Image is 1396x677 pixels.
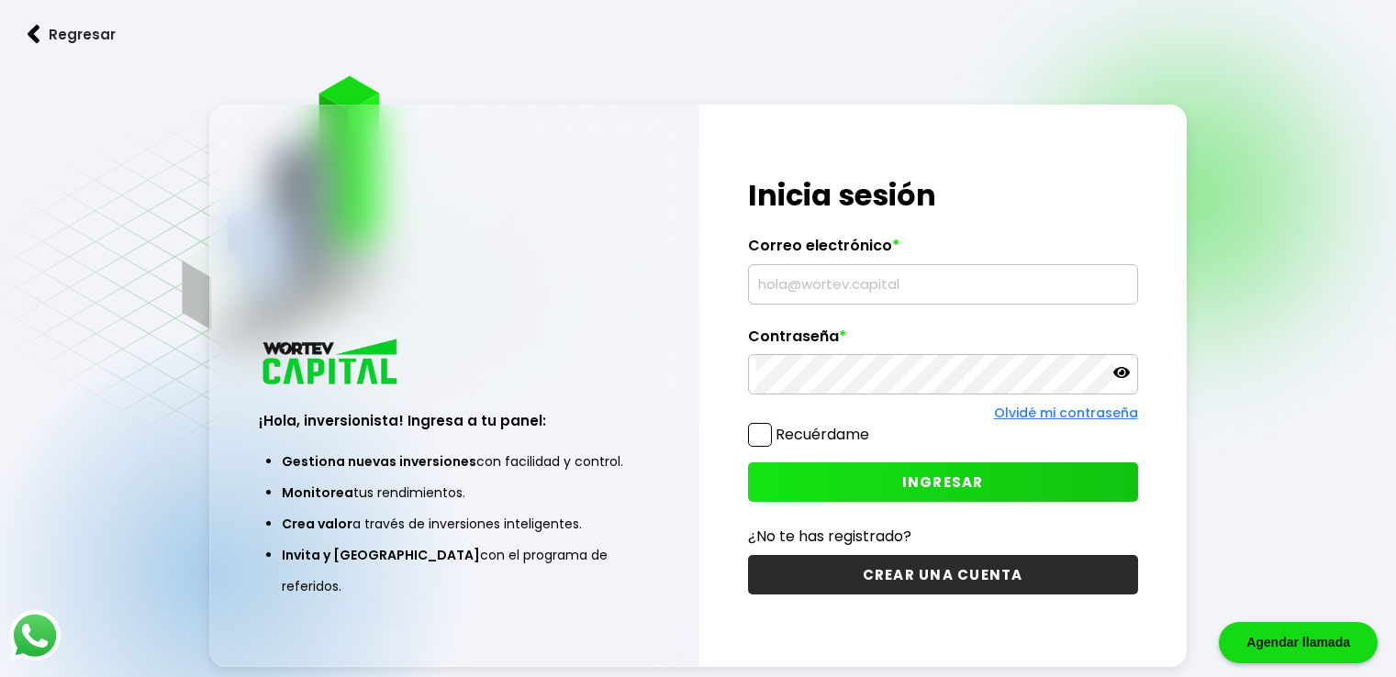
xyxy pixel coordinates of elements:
label: Correo electrónico [748,237,1138,264]
span: Crea valor [282,515,352,533]
label: Recuérdame [776,424,869,445]
span: Invita y [GEOGRAPHIC_DATA] [282,546,480,564]
button: INGRESAR [748,462,1138,502]
span: Gestiona nuevas inversiones [282,452,476,471]
h3: ¡Hola, inversionista! Ingresa a tu panel: [259,410,649,431]
div: Agendar llamada [1219,622,1378,663]
img: logo_wortev_capital [259,337,404,391]
input: hola@wortev.capital [756,265,1130,304]
p: ¿No te has registrado? [748,525,1138,548]
h1: Inicia sesión [748,173,1138,217]
a: Olvidé mi contraseña [994,404,1138,422]
button: CREAR UNA CUENTA [748,555,1138,594]
li: tus rendimientos. [282,477,626,508]
li: con el programa de referidos. [282,539,626,602]
img: logos_whatsapp-icon.242b2217.svg [9,610,61,661]
a: ¿No te has registrado?CREAR UNA CUENTA [748,525,1138,594]
li: con facilidad y control. [282,446,626,477]
span: Monitorea [282,483,353,502]
span: INGRESAR [902,472,984,492]
li: a través de inversiones inteligentes. [282,508,626,539]
img: flecha izquierda [28,25,40,44]
label: Contraseña [748,327,1138,355]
